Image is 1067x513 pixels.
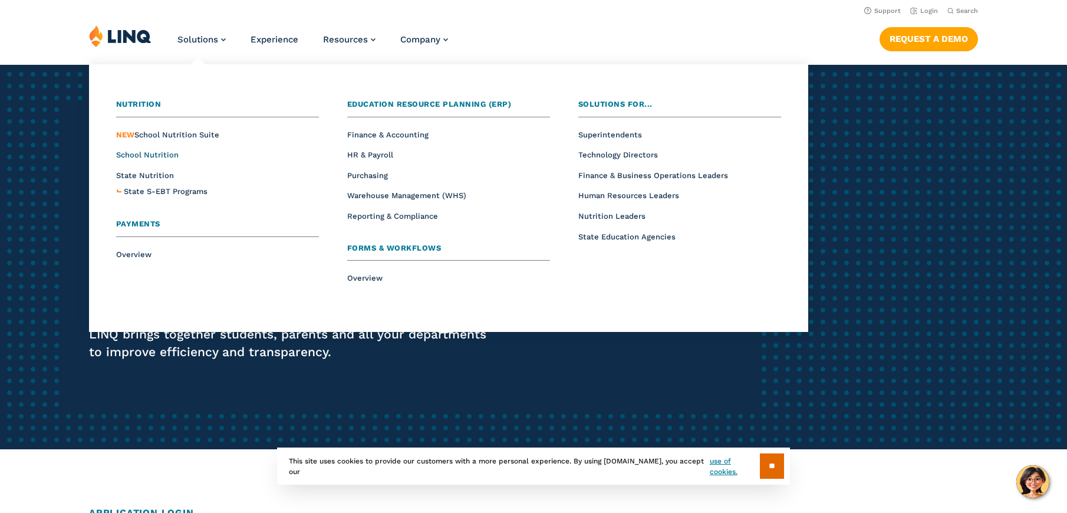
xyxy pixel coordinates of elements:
a: HR & Payroll [347,150,393,159]
a: Solutions [177,34,226,45]
span: Company [400,34,440,45]
a: Login [910,7,938,15]
a: State S-EBT Programs [124,186,208,198]
span: Resources [323,34,368,45]
span: NEW [116,130,134,139]
a: Superintendents [578,130,642,139]
a: Human Resources Leaders [578,191,679,200]
a: Nutrition [116,98,319,117]
a: Company [400,34,448,45]
a: Education Resource Planning (ERP) [347,98,550,117]
a: Finance & Business Operations Leaders [578,171,728,180]
span: Forms & Workflows [347,244,442,252]
a: Forms & Workflows [347,242,550,261]
a: School Nutrition [116,150,179,159]
a: Experience [251,34,298,45]
nav: Button Navigation [880,25,978,51]
a: Warehouse Management (WHS) [347,191,466,200]
a: State Nutrition [116,171,174,180]
button: Hello, have a question? Let’s chat. [1016,465,1049,498]
a: Reporting & Compliance [347,212,438,221]
span: Solutions [177,34,218,45]
button: Open Search Bar [947,6,978,15]
a: Technology Directors [578,150,658,159]
a: NEWSchool Nutrition Suite [116,130,219,139]
a: Request a Demo [880,27,978,51]
div: This site uses cookies to provide our customers with a more personal experience. By using [DOMAIN... [277,448,790,485]
a: Finance & Accounting [347,130,429,139]
a: Overview [347,274,383,282]
span: Solutions for... [578,100,653,108]
nav: Primary Navigation [177,25,448,64]
span: Payments [116,219,160,228]
span: Nutrition [116,100,162,108]
a: Overview [116,250,152,259]
a: Payments [116,218,319,237]
a: Support [864,7,901,15]
img: LINQ | K‑12 Software [89,25,152,47]
span: School Nutrition Suite [116,130,219,139]
span: Education Resource Planning (ERP) [347,100,512,108]
span: Search [956,7,978,15]
a: State Education Agencies [578,232,676,241]
a: Purchasing [347,171,388,180]
a: Solutions for... [578,98,781,117]
a: Resources [323,34,376,45]
a: Nutrition Leaders [578,212,646,221]
span: State S-EBT Programs [124,187,208,196]
a: use of cookies. [710,456,760,477]
p: LINQ brings together students, parents and all your departments to improve efficiency and transpa... [89,325,500,361]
